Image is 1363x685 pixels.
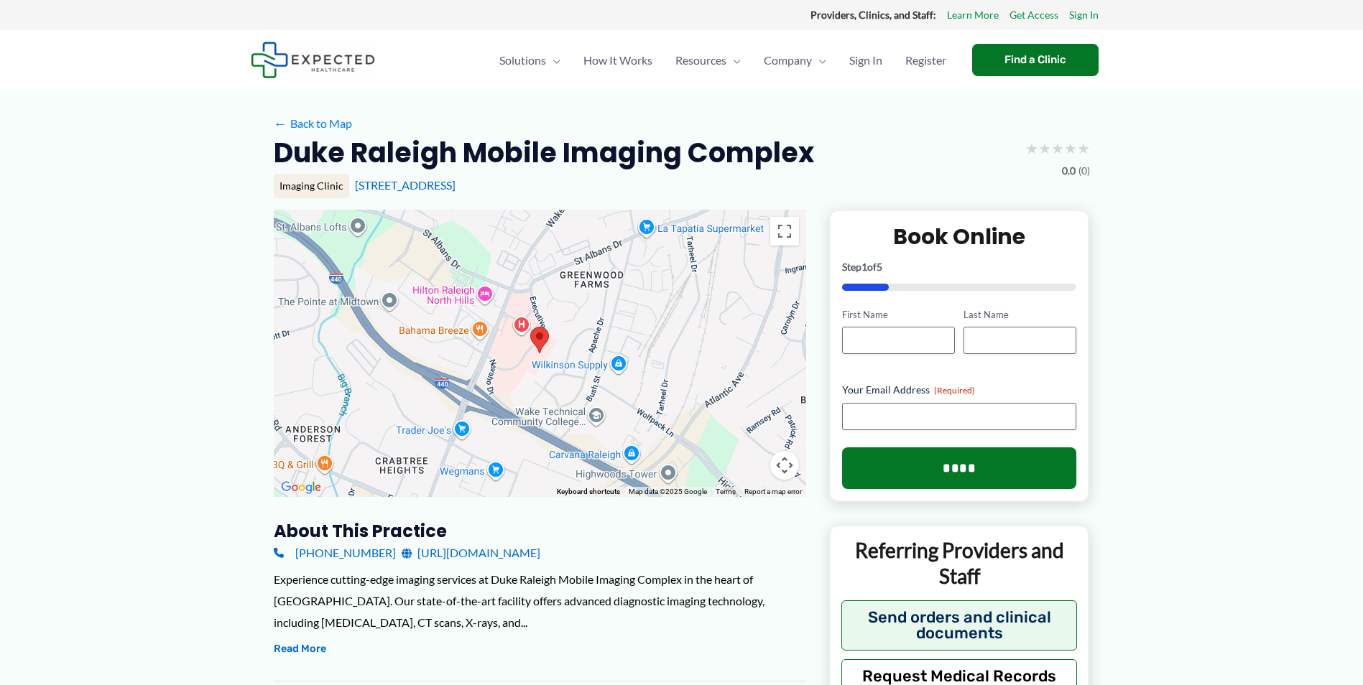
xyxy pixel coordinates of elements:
[274,520,806,542] h3: About this practice
[764,35,812,85] span: Company
[1077,135,1090,162] span: ★
[274,569,806,633] div: Experience cutting-edge imaging services at Duke Raleigh Mobile Imaging Complex in the heart of [...
[488,35,572,85] a: SolutionsMenu Toggle
[752,35,838,85] a: CompanyMenu Toggle
[1069,6,1099,24] a: Sign In
[355,178,456,192] a: [STREET_ADDRESS]
[842,308,955,322] label: First Name
[716,488,736,495] a: Terms (opens in new tab)
[947,6,999,24] a: Learn More
[664,35,752,85] a: ResourcesMenu Toggle
[894,35,958,85] a: Register
[274,174,349,198] div: Imaging Clinic
[274,116,287,130] span: ←
[905,35,946,85] span: Register
[402,542,540,564] a: [URL][DOMAIN_NAME]
[842,383,1077,397] label: Your Email Address
[277,478,325,497] a: Open this area in Google Maps (opens a new window)
[499,35,546,85] span: Solutions
[1062,162,1076,180] span: 0.0
[842,223,1077,251] h2: Book Online
[557,487,620,497] button: Keyboard shortcuts
[1009,6,1058,24] a: Get Access
[274,640,326,658] button: Read More
[744,488,802,495] a: Report a map error
[972,44,1099,76] a: Find a Clinic
[274,113,352,134] a: ←Back to Map
[572,35,664,85] a: How It Works
[841,600,1078,651] button: Send orders and clinical documents
[770,217,799,246] button: Toggle fullscreen view
[274,135,814,170] h2: Duke Raleigh Mobile Imaging Complex
[849,35,882,85] span: Sign In
[841,537,1078,590] p: Referring Providers and Staff
[838,35,894,85] a: Sign In
[274,542,396,564] a: [PHONE_NUMBER]
[1038,135,1051,162] span: ★
[810,9,936,21] strong: Providers, Clinics, and Staff:
[629,488,707,495] span: Map data ©2025 Google
[770,451,799,480] button: Map camera controls
[726,35,741,85] span: Menu Toggle
[546,35,560,85] span: Menu Toggle
[842,262,1077,272] p: Step of
[812,35,826,85] span: Menu Toggle
[861,261,867,273] span: 1
[675,35,726,85] span: Resources
[251,42,375,78] img: Expected Healthcare Logo - side, dark font, small
[964,308,1076,322] label: Last Name
[583,35,652,85] span: How It Works
[877,261,882,273] span: 5
[1064,135,1077,162] span: ★
[488,35,958,85] nav: Primary Site Navigation
[277,478,325,497] img: Google
[1051,135,1064,162] span: ★
[1078,162,1090,180] span: (0)
[1025,135,1038,162] span: ★
[934,385,975,396] span: (Required)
